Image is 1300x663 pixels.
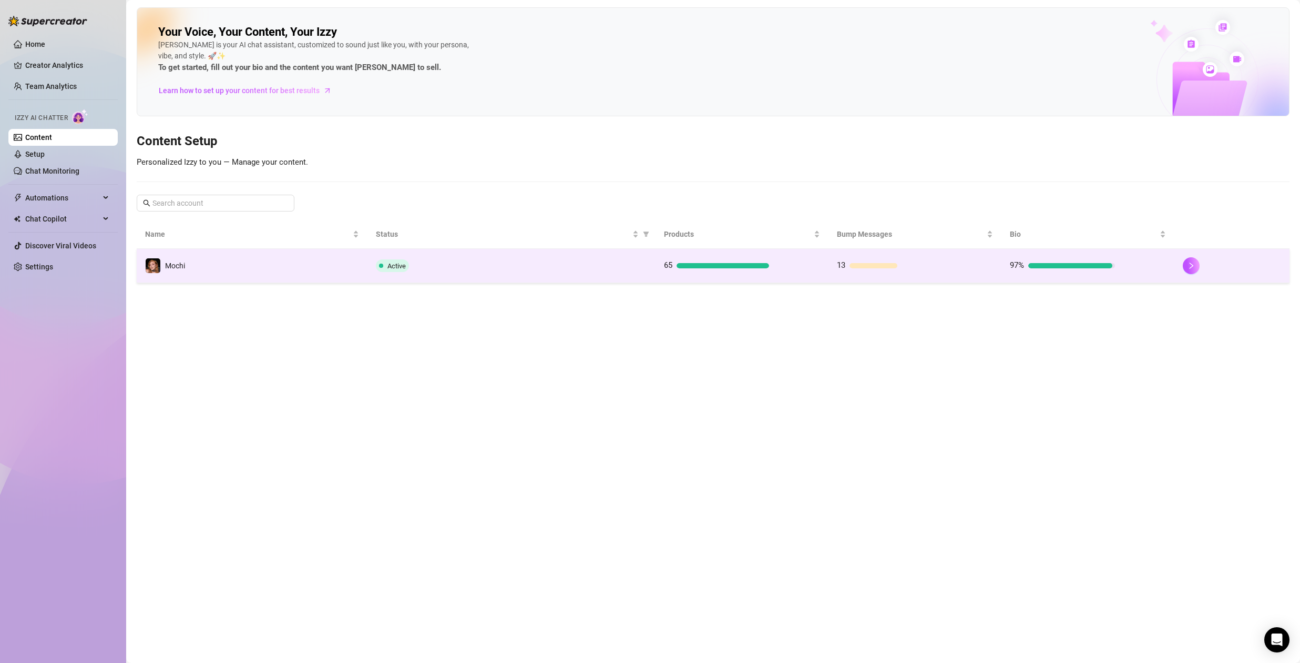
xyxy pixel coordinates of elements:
h3: Content Setup [137,133,1289,150]
div: [PERSON_NAME] is your AI chat assistant, customized to sound just like you, with your persona, vi... [158,39,474,74]
img: Chat Copilot [14,215,21,223]
span: Bio [1010,228,1158,240]
a: Discover Viral Videos [25,242,96,250]
span: Name [145,228,351,240]
a: Team Analytics [25,82,77,91]
span: Products [664,228,812,240]
th: Bio [1001,220,1174,249]
strong: To get started, fill out your bio and the content you want [PERSON_NAME] to sell. [158,63,441,72]
span: filter [641,226,651,242]
button: right [1183,257,1200,274]
img: AI Chatter [72,109,88,124]
img: Mochi [146,258,160,273]
a: Settings [25,263,53,271]
span: filter [643,231,649,237]
span: Personalized Izzy to you — Manage your content. [137,157,308,167]
th: Products [656,220,828,249]
a: Content [25,133,52,142]
span: 97% [1010,260,1024,270]
span: 13 [837,260,845,270]
span: Active [387,262,406,270]
div: Open Intercom Messenger [1264,627,1289,652]
a: Setup [25,150,45,158]
img: logo-BBDzfeDw.svg [8,16,87,26]
img: ai-chatter-content-library-cLFOSyPT.png [1126,8,1289,116]
span: Learn how to set up your content for best results [159,85,320,96]
span: Chat Copilot [25,210,100,227]
a: Creator Analytics [25,57,109,74]
span: Izzy AI Chatter [15,113,68,123]
h2: Your Voice, Your Content, Your Izzy [158,25,337,39]
span: thunderbolt [14,194,22,202]
span: right [1188,262,1195,269]
a: Learn how to set up your content for best results [158,82,340,99]
span: Bump Messages [837,228,985,240]
a: Chat Monitoring [25,167,79,175]
span: Mochi [165,262,185,270]
th: Name [137,220,367,249]
th: Bump Messages [828,220,1001,249]
span: arrow-right [322,85,333,96]
span: Status [376,228,630,240]
span: Automations [25,189,100,206]
th: Status [367,220,656,249]
span: 65 [664,260,672,270]
a: Home [25,40,45,48]
input: Search account [152,197,280,209]
span: search [143,199,150,207]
